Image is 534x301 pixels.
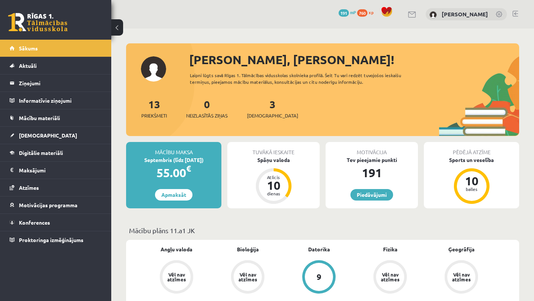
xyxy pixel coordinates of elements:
[424,142,519,156] div: Pēdējā atzīme
[155,189,192,201] a: Apmaksāt
[19,184,39,191] span: Atzīmes
[283,260,355,295] a: 9
[19,45,38,52] span: Sākums
[19,149,63,156] span: Digitālie materiāli
[189,51,519,69] div: [PERSON_NAME], [PERSON_NAME]!
[461,187,483,191] div: balles
[126,156,221,164] div: Septembris (līdz [DATE])
[10,75,102,92] a: Ziņojumi
[141,112,167,119] span: Priekšmeti
[186,163,191,174] span: €
[429,11,437,19] img: Gabriela Annija Andersone
[166,272,187,282] div: Vēl nav atzīmes
[350,9,356,15] span: mP
[10,40,102,57] a: Sākums
[247,97,298,119] a: 3[DEMOGRAPHIC_DATA]
[161,245,192,253] a: Angļu valoda
[10,144,102,161] a: Digitālie materiāli
[227,142,320,156] div: Tuvākā ieskaite
[326,164,418,182] div: 191
[19,132,77,139] span: [DEMOGRAPHIC_DATA]
[141,260,212,295] a: Vēl nav atzīmes
[19,75,102,92] legend: Ziņojumi
[19,115,60,121] span: Mācību materiāli
[263,179,285,191] div: 10
[237,245,259,253] a: Bioloģija
[186,97,228,119] a: 0Neizlasītās ziņas
[126,142,221,156] div: Mācību maksa
[237,272,258,282] div: Vēl nav atzīmes
[308,245,330,253] a: Datorika
[227,156,320,164] div: Spāņu valoda
[317,273,322,281] div: 9
[263,175,285,179] div: Atlicis
[442,10,488,18] a: [PERSON_NAME]
[19,202,78,208] span: Motivācijas programma
[461,175,483,187] div: 10
[451,272,472,282] div: Vēl nav atzīmes
[426,260,497,295] a: Vēl nav atzīmes
[212,260,283,295] a: Vēl nav atzīmes
[380,272,400,282] div: Vēl nav atzīmes
[186,112,228,119] span: Neizlasītās ziņas
[424,156,519,164] div: Sports un veselība
[424,156,519,205] a: Sports un veselība 10 balles
[19,219,50,226] span: Konferences
[10,109,102,126] a: Mācību materiāli
[247,112,298,119] span: [DEMOGRAPHIC_DATA]
[19,62,37,69] span: Aktuāli
[19,92,102,109] legend: Informatīvie ziņojumi
[19,236,83,243] span: Proktoringa izmēģinājums
[227,156,320,205] a: Spāņu valoda Atlicis 10 dienas
[126,164,221,182] div: 55.00
[10,127,102,144] a: [DEMOGRAPHIC_DATA]
[448,245,475,253] a: Ģeogrāfija
[355,260,426,295] a: Vēl nav atzīmes
[10,179,102,196] a: Atzīmes
[10,57,102,74] a: Aktuāli
[357,9,377,15] a: 760 xp
[10,162,102,179] a: Maksājumi
[369,9,373,15] span: xp
[190,72,426,85] div: Laipni lūgts savā Rīgas 1. Tālmācības vidusskolas skolnieka profilā. Šeit Tu vari redzēt tuvojošo...
[129,225,516,235] p: Mācību plāns 11.a1 JK
[8,13,67,32] a: Rīgas 1. Tālmācības vidusskola
[357,9,367,17] span: 760
[326,156,418,164] div: Tev pieejamie punkti
[10,231,102,248] a: Proktoringa izmēģinājums
[350,189,393,201] a: Piedāvājumi
[339,9,356,15] a: 191 mP
[326,142,418,156] div: Motivācija
[10,196,102,214] a: Motivācijas programma
[339,9,349,17] span: 191
[10,214,102,231] a: Konferences
[141,97,167,119] a: 13Priekšmeti
[10,92,102,109] a: Informatīvie ziņojumi
[263,191,285,196] div: dienas
[19,162,102,179] legend: Maksājumi
[383,245,398,253] a: Fizika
